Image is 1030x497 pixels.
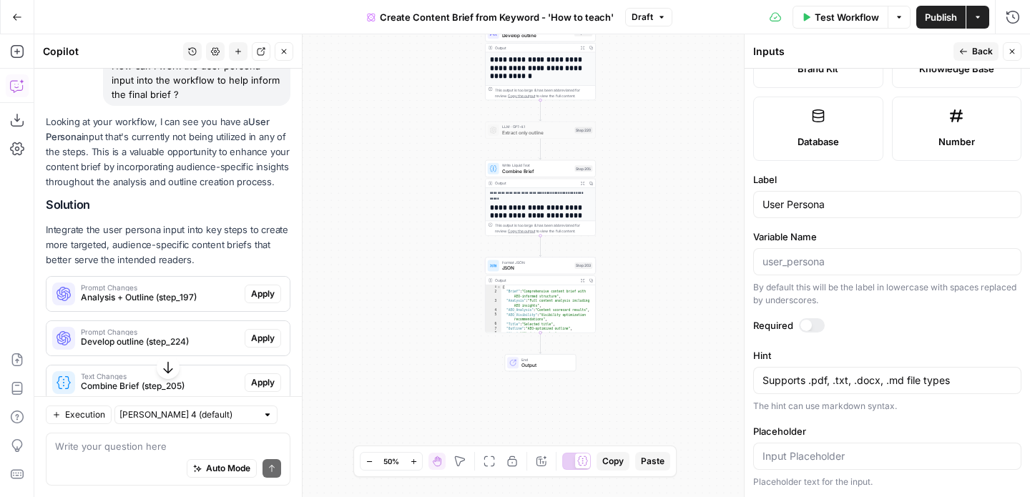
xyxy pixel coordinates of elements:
[753,44,949,59] div: Inputs
[574,262,592,269] div: Step 203
[486,308,501,313] div: 4
[502,260,572,265] span: Format JSON
[46,405,112,424] button: Execution
[521,362,570,369] span: Output
[502,32,572,39] span: Develop outline
[925,10,957,24] span: Publish
[641,455,664,468] span: Paste
[521,357,570,363] span: End
[81,328,239,335] span: Prompt Changes
[762,449,1012,463] input: Input Placeholder
[793,6,888,29] button: Test Workflow
[497,285,501,289] span: Toggle code folding, rows 1 through 12
[635,452,670,471] button: Paste
[486,285,501,289] div: 1
[508,229,535,233] span: Copy the output
[495,45,577,51] div: Output
[753,172,1021,187] label: Label
[597,452,629,471] button: Copy
[798,61,838,76] span: Brand Kit
[206,462,250,475] span: Auto Mode
[539,100,541,121] g: Edge from step_224 to step_220
[486,322,501,326] div: 6
[539,139,541,159] g: Edge from step_220 to step_205
[43,44,179,59] div: Copilot
[485,122,596,139] div: LLM · GPT-4.1Extract only outlineStep 220
[486,299,501,308] div: 3
[485,257,596,333] div: Format JSONJSONStep 203Output{ "Brief":"Comprehensive content brief with AEO-informed structure",...
[495,222,593,234] div: This output is too large & has been abbreviated for review. to view the full content.
[46,114,290,190] p: Looking at your workflow, I can see you have a input that's currently not being utilized in any o...
[65,408,105,421] span: Execution
[938,134,975,149] span: Number
[495,277,577,283] div: Output
[486,290,501,299] div: 2
[486,313,501,322] div: 5
[502,124,572,129] span: LLM · GPT-4.1
[753,476,1021,488] div: Placeholder text for the input.
[632,11,653,24] span: Draft
[502,265,572,272] span: JSON
[380,10,614,24] span: Create Content Brief from Keyword - 'How to teach'
[81,335,239,348] span: Develop outline (step_224)
[81,284,239,291] span: Prompt Changes
[485,354,596,371] div: EndOutput
[574,30,592,36] div: Step 224
[972,45,993,58] span: Back
[245,373,281,392] button: Apply
[539,333,541,353] g: Edge from step_203 to end
[625,8,672,26] button: Draft
[245,285,281,303] button: Apply
[495,180,577,186] div: Output
[486,331,501,335] div: 8
[574,127,592,133] div: Step 220
[753,400,1021,413] div: The hint can use markdown syntax.
[46,116,269,142] strong: User Persona
[495,87,593,99] div: This output is too large & has been abbreviated for review. to view the full content.
[119,408,257,422] input: Claude Sonnet 4 (default)
[762,197,1012,212] input: Input Label
[251,287,275,300] span: Apply
[81,291,239,304] span: Analysis + Outline (step_197)
[953,42,999,61] button: Back
[753,281,1021,307] div: By default this will be the label in lowercase with spaces replaced by underscores.
[46,222,290,267] p: Integrate the user persona input into key steps to create more targeted, audience-specific conten...
[383,456,399,467] span: 50%
[103,54,290,106] div: How can I work the user persona input into the workflow to help inform the final brief ?
[81,380,239,393] span: Combine Brief (step_205)
[358,6,622,29] button: Create Content Brief from Keyword - 'How to teach'
[762,255,1012,269] input: user_persona
[753,318,1021,333] label: Required
[245,329,281,348] button: Apply
[251,332,275,345] span: Apply
[574,165,592,172] div: Step 205
[919,61,994,76] span: Knowledge Base
[187,459,257,478] button: Auto Mode
[815,10,879,24] span: Test Workflow
[539,236,541,257] g: Edge from step_205 to step_203
[762,373,1012,388] textarea: Supports .pdf, .txt, .docx, .md file types
[916,6,966,29] button: Publish
[81,373,239,380] span: Text Changes
[602,455,624,468] span: Copy
[46,198,290,212] h2: Solution
[753,424,1021,438] label: Placeholder
[753,348,1021,363] label: Hint
[502,162,572,168] span: Write Liquid Text
[251,376,275,389] span: Apply
[798,134,839,149] span: Database
[486,327,501,331] div: 7
[502,129,572,136] span: Extract only outline
[753,230,1021,244] label: Variable Name
[508,94,535,98] span: Copy the output
[502,167,572,174] span: Combine Brief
